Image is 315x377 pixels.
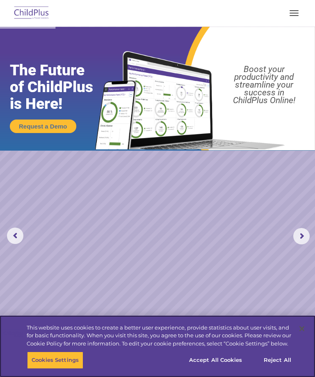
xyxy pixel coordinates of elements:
[12,4,51,23] img: ChildPlus by Procare Solutions
[217,65,310,104] rs-layer: Boost your productivity and streamline your success in ChildPlus Online!
[293,320,311,338] button: Close
[27,352,83,369] button: Cookies Settings
[252,352,303,369] button: Reject All
[10,62,110,112] rs-layer: The Future of ChildPlus is Here!
[10,120,76,133] a: Request a Demo
[27,324,293,348] div: This website uses cookies to create a better user experience, provide statistics about user visit...
[185,352,247,369] button: Accept All Cookies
